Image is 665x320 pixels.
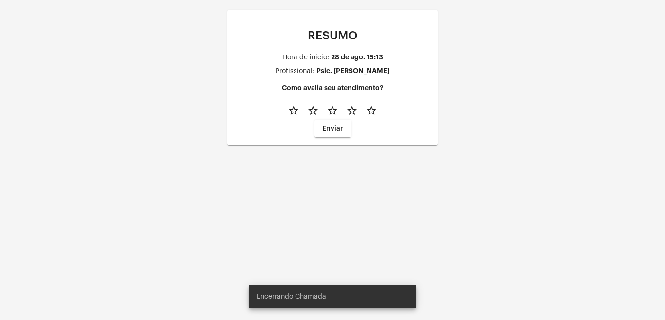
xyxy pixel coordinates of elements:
div: Profissional: [276,68,314,75]
span: Enviar [322,125,343,132]
mat-icon: star_border [366,105,377,116]
button: Enviar [314,120,351,137]
mat-icon: star_border [307,105,319,116]
span: Encerrando Chamada [257,292,326,301]
mat-icon: star_border [346,105,358,116]
div: Psic. [PERSON_NAME] [316,67,389,75]
h4: Como avalia seu atendimento? [235,84,430,92]
p: RESUMO [235,29,430,42]
div: 28 de ago. 15:13 [331,54,383,61]
mat-icon: star_border [327,105,338,116]
mat-icon: star_border [288,105,299,116]
div: Hora de inicio: [282,54,329,61]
